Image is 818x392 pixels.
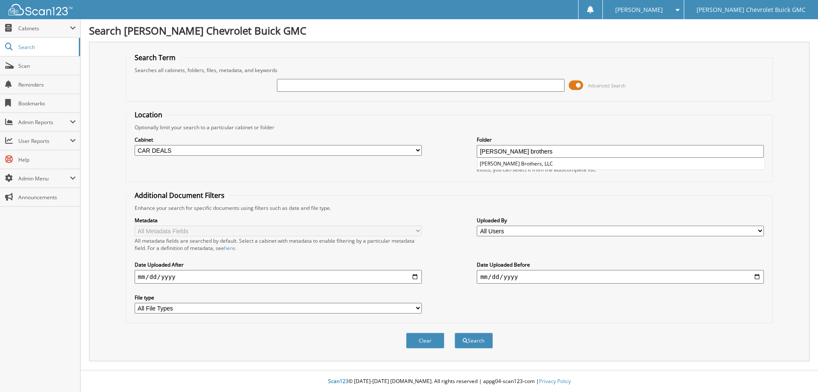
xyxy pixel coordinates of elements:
[130,191,229,200] legend: Additional Document Filters
[775,351,818,392] iframe: Chat Widget
[18,175,70,182] span: Admin Menu
[539,377,571,385] a: Privacy Policy
[18,81,76,88] span: Reminders
[9,4,72,15] img: scan123-logo-white.svg
[89,23,809,38] h1: Search [PERSON_NAME] Chevrolet Buick GMC
[18,62,76,70] span: Scan
[135,136,422,143] label: Cabinet
[18,194,76,201] span: Announcements
[130,124,769,131] div: Optionally limit your search to a particular cabinet or folder
[477,270,764,284] input: end
[130,110,167,119] legend: Location
[328,377,349,385] span: Scan123
[697,7,806,12] span: [PERSON_NAME] Chevrolet Buick GMC
[135,217,422,224] label: Metadata
[18,25,70,32] span: Cabinets
[224,244,235,252] a: here
[455,333,493,348] button: Search
[478,158,764,169] li: [PERSON_NAME] Brothers, LLC
[588,82,626,89] span: Advanced Search
[477,136,764,143] label: Folder
[18,100,76,107] span: Bookmarks
[130,67,769,74] div: Searches all cabinets, folders, files, metadata, and keywords
[81,371,818,392] div: © [DATE]-[DATE] [DOMAIN_NAME]. All rights reserved | appg04-scan123-com |
[135,270,422,284] input: start
[615,7,663,12] span: [PERSON_NAME]
[477,261,764,268] label: Date Uploaded Before
[18,156,76,163] span: Help
[135,237,422,252] div: All metadata fields are searched by default. Select a cabinet with metadata to enable filtering b...
[135,261,422,268] label: Date Uploaded After
[135,294,422,301] label: File type
[18,44,75,51] span: Search
[18,119,70,126] span: Admin Reports
[406,333,444,348] button: Clear
[130,204,769,212] div: Enhance your search for specific documents using filters such as date and file type.
[477,217,764,224] label: Uploaded By
[130,53,180,62] legend: Search Term
[18,137,70,145] span: User Reports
